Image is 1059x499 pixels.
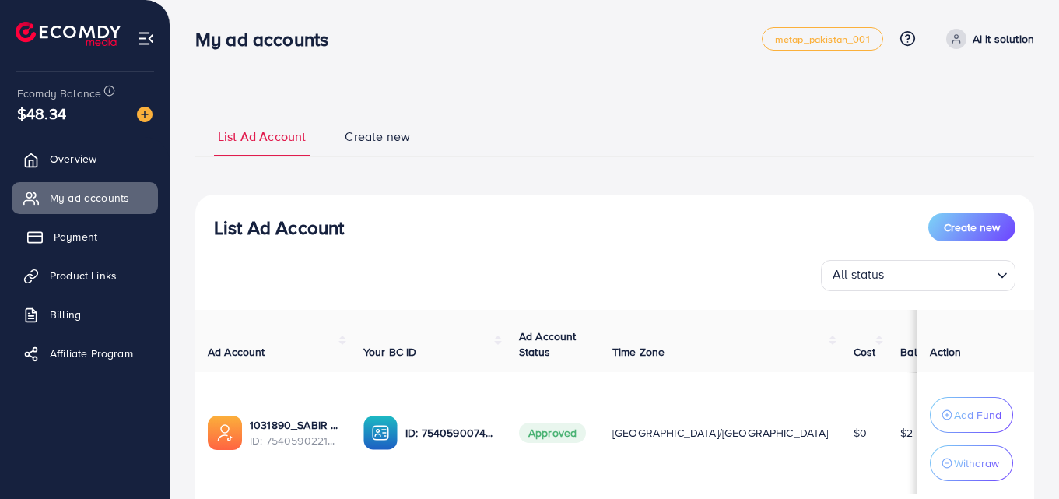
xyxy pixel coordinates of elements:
span: Ad Account Status [519,329,577,360]
span: $0 [854,425,867,441]
span: ID: 7540590221982269457 [250,433,338,448]
h3: List Ad Account [214,216,344,239]
span: Cost [854,344,876,360]
span: $48.34 [17,102,66,125]
span: All status [829,262,888,287]
img: image [137,107,153,122]
a: Billing [12,299,158,330]
a: Product Links [12,260,158,291]
a: 1031890_SABIR JIND_1755680504163 [250,417,338,433]
span: Ad Account [208,344,265,360]
img: ic-ads-acc.e4c84228.svg [208,416,242,450]
p: ID: 7540590074997162001 [405,423,494,442]
span: Affiliate Program [50,346,133,361]
iframe: Chat [993,429,1047,487]
span: Time Zone [612,344,665,360]
span: Action [930,344,961,360]
a: Ai it solution [940,29,1034,49]
span: [GEOGRAPHIC_DATA]/[GEOGRAPHIC_DATA] [612,425,829,441]
a: Overview [12,143,158,174]
a: Payment [12,221,158,252]
a: metap_pakistan_001 [762,27,883,51]
span: Product Links [50,268,117,283]
span: Your BC ID [363,344,417,360]
span: List Ad Account [218,128,306,146]
img: menu [137,30,155,47]
img: logo [16,22,121,46]
span: Balance [900,344,942,360]
button: Add Fund [930,397,1013,433]
button: Create new [928,213,1015,241]
p: Withdraw [954,454,999,473]
a: My ad accounts [12,182,158,213]
div: Search for option [821,260,1015,291]
span: My ad accounts [50,190,129,206]
input: Search for option [889,263,991,287]
button: Withdraw [930,445,1013,481]
span: Approved [519,423,586,443]
span: Ecomdy Balance [17,86,101,101]
h3: My ad accounts [195,28,341,51]
img: ic-ba-acc.ded83a64.svg [363,416,398,450]
span: Overview [50,151,96,167]
span: $2 [900,425,913,441]
span: Create new [944,220,1000,235]
a: Affiliate Program [12,338,158,369]
span: Payment [54,229,97,244]
p: Ai it solution [973,30,1034,48]
p: Add Fund [954,406,1001,424]
span: Billing [50,307,81,322]
span: metap_pakistan_001 [775,34,870,44]
div: <span class='underline'>1031890_SABIR JIND_1755680504163</span></br>7540590221982269457 [250,417,338,449]
span: Create new [345,128,410,146]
